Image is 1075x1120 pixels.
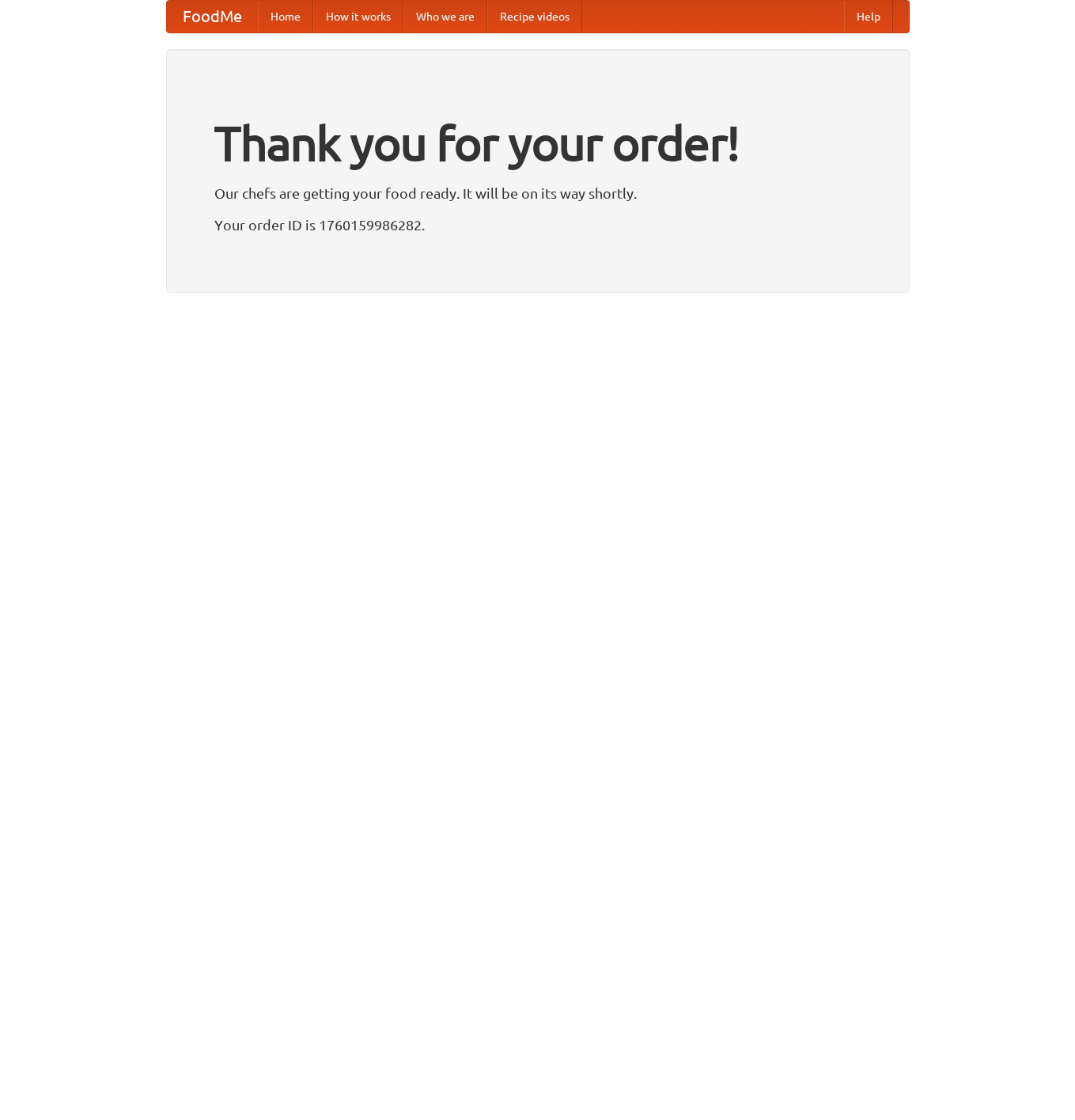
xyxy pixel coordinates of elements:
h1: Thank you for your order! [214,105,861,181]
p: Your order ID is 1760159986282. [214,213,861,237]
a: Who we are [403,1,487,32]
a: How it works [313,1,403,32]
a: Recipe videos [487,1,582,32]
a: FoodMe [167,1,258,32]
a: Help [844,1,893,32]
a: Home [258,1,313,32]
p: Our chefs are getting your food ready. It will be on its way shortly. [214,181,861,205]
